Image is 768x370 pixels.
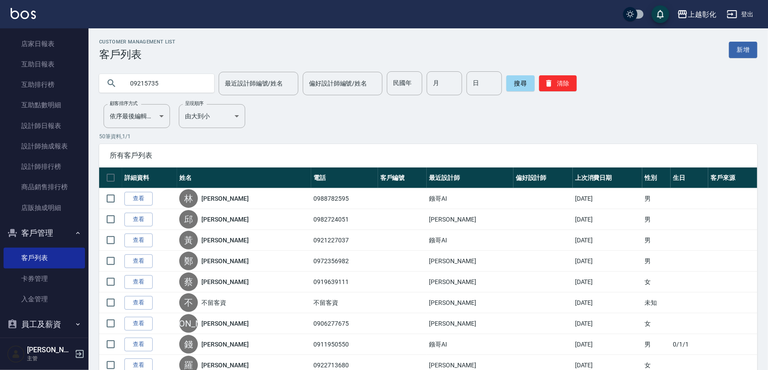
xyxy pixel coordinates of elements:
[124,234,153,247] a: 查看
[427,167,513,188] th: 最近設計師
[124,296,153,310] a: 查看
[642,272,671,292] td: 女
[708,167,757,188] th: 客戶來源
[311,230,378,251] td: 0921227037
[573,230,642,251] td: [DATE]
[201,236,248,245] a: [PERSON_NAME]
[4,116,85,136] a: 設計師日報表
[4,269,85,289] a: 卡券管理
[506,75,535,91] button: 搜尋
[311,209,378,230] td: 0982724051
[179,273,198,291] div: 蔡
[179,189,198,208] div: 林
[179,314,198,333] div: [PERSON_NAME]
[427,188,513,209] td: 鏹哥AI
[427,230,513,251] td: 鏹哥AI
[573,188,642,209] td: [DATE]
[723,6,757,23] button: 登出
[4,248,85,268] a: 客戶列表
[539,75,577,91] button: 清除
[179,335,198,354] div: 錢
[642,292,671,313] td: 未知
[177,167,311,188] th: 姓名
[124,317,153,331] a: 查看
[4,74,85,95] a: 互助排行榜
[573,334,642,355] td: [DATE]
[642,209,671,230] td: 男
[27,346,72,354] h5: [PERSON_NAME]
[4,313,85,336] button: 員工及薪資
[729,42,757,58] a: 新增
[4,177,85,197] a: 商品銷售排行榜
[4,198,85,218] a: 店販抽成明細
[573,292,642,313] td: [DATE]
[124,213,153,226] a: 查看
[427,272,513,292] td: [PERSON_NAME]
[671,167,708,188] th: 生日
[674,5,720,23] button: 上越彰化
[4,222,85,245] button: 客戶管理
[311,188,378,209] td: 0988782595
[427,313,513,334] td: [PERSON_NAME]
[427,334,513,355] td: 鏹哥AI
[427,251,513,272] td: [PERSON_NAME]
[124,192,153,206] a: 查看
[4,54,85,74] a: 互助日報表
[311,313,378,334] td: 0906277675
[201,194,248,203] a: [PERSON_NAME]
[513,167,573,188] th: 偏好設計師
[671,334,708,355] td: 0/1/1
[427,292,513,313] td: [PERSON_NAME]
[311,251,378,272] td: 0972356982
[642,334,671,355] td: 男
[311,292,378,313] td: 不留客資
[201,361,248,370] a: [PERSON_NAME]
[642,313,671,334] td: 女
[573,313,642,334] td: [DATE]
[4,156,85,177] a: 設計師排行榜
[201,215,248,224] a: [PERSON_NAME]
[378,167,427,188] th: 客戶編號
[99,132,757,140] p: 50 筆資料, 1 / 1
[179,231,198,249] div: 黃
[104,104,170,128] div: 依序最後編輯時間
[27,354,72,362] p: 主管
[179,252,198,270] div: 鄭
[124,338,153,351] a: 查看
[185,100,204,107] label: 呈現順序
[573,209,642,230] td: [DATE]
[4,95,85,115] a: 互助點數明細
[4,34,85,54] a: 店家日報表
[201,319,248,328] a: [PERSON_NAME]
[311,334,378,355] td: 0911950550
[110,151,747,160] span: 所有客戶列表
[642,188,671,209] td: 男
[201,298,226,307] a: 不留客資
[688,9,716,20] div: 上越彰化
[110,100,138,107] label: 顧客排序方式
[642,230,671,251] td: 男
[4,336,85,359] button: 商品管理
[122,167,177,188] th: 詳細資料
[179,293,198,312] div: 不
[4,289,85,309] a: 入金管理
[311,272,378,292] td: 0919639111
[573,272,642,292] td: [DATE]
[201,277,248,286] a: [PERSON_NAME]
[573,251,642,272] td: [DATE]
[201,257,248,265] a: [PERSON_NAME]
[124,254,153,268] a: 查看
[11,8,36,19] img: Logo
[7,345,25,363] img: Person
[652,5,669,23] button: save
[179,104,245,128] div: 由大到小
[99,39,176,45] h2: Customer Management List
[201,340,248,349] a: [PERSON_NAME]
[124,275,153,289] a: 查看
[642,167,671,188] th: 性別
[642,251,671,272] td: 男
[99,48,176,61] h3: 客戶列表
[427,209,513,230] td: [PERSON_NAME]
[4,136,85,156] a: 設計師抽成報表
[179,210,198,229] div: 邱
